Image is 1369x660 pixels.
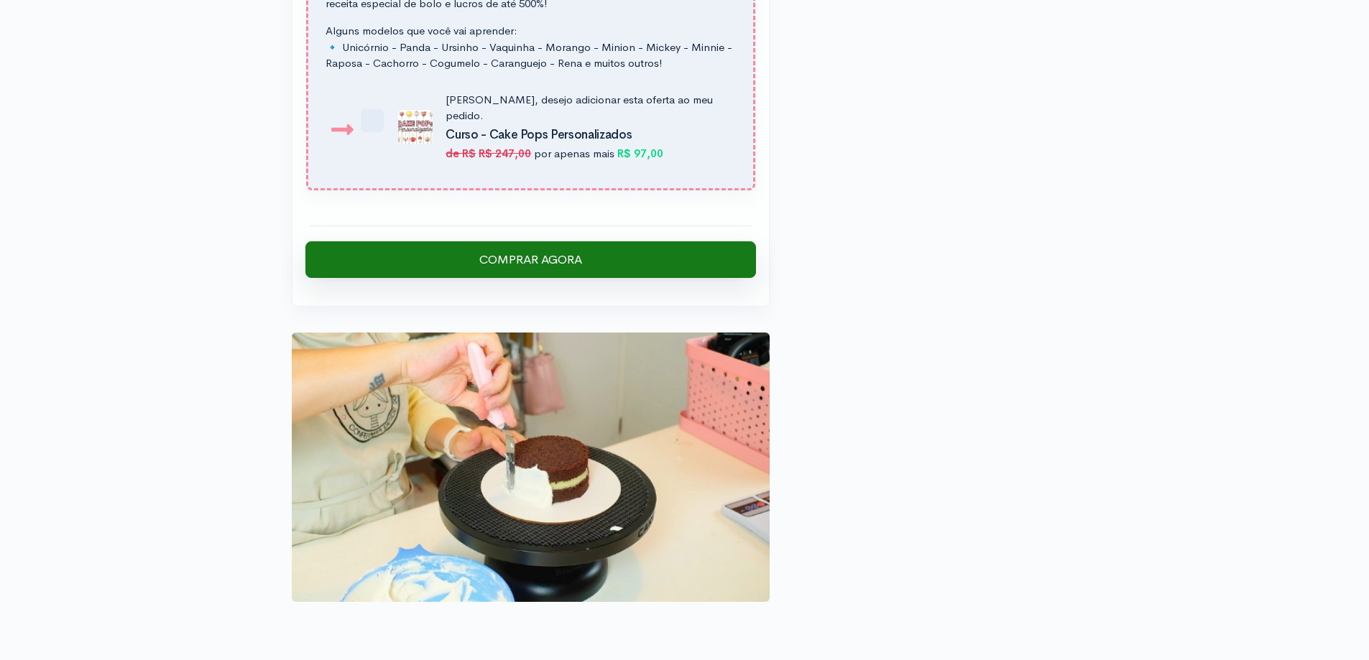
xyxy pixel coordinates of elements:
span: [PERSON_NAME], desejo adicionar esta oferta ao meu pedido. [446,93,713,123]
input: Comprar Agora [305,241,756,279]
img: Banner%20Baixo%20Checkouts.jpg [292,333,770,602]
h3: Curso - Cake Pops Personalizados [446,129,727,142]
strong: R$ 247,00 [479,147,531,160]
strong: de R$ [446,147,476,160]
span: por apenas mais [534,147,614,160]
p: Alguns modelos que você vai aprender: 🔹 Unicórnio - Panda - Ursinho - Vaquinha - Morango - Minion... [326,23,736,72]
img: CAKE POPs Personalizados [398,110,433,144]
strong: R$ 97,00 [617,147,663,160]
